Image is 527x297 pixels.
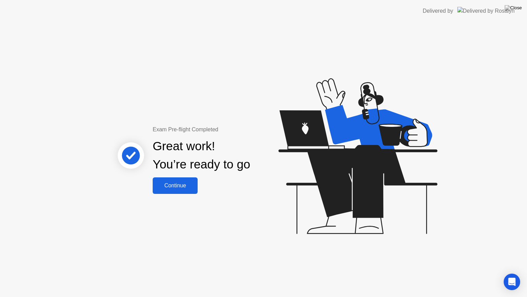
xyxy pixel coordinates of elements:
[155,183,196,189] div: Continue
[423,7,453,15] div: Delivered by
[505,5,522,11] img: Close
[504,274,520,290] div: Open Intercom Messenger
[153,177,198,194] button: Continue
[153,137,250,174] div: Great work! You’re ready to go
[153,125,294,134] div: Exam Pre-flight Completed
[457,7,515,15] img: Delivered by Rosalyn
